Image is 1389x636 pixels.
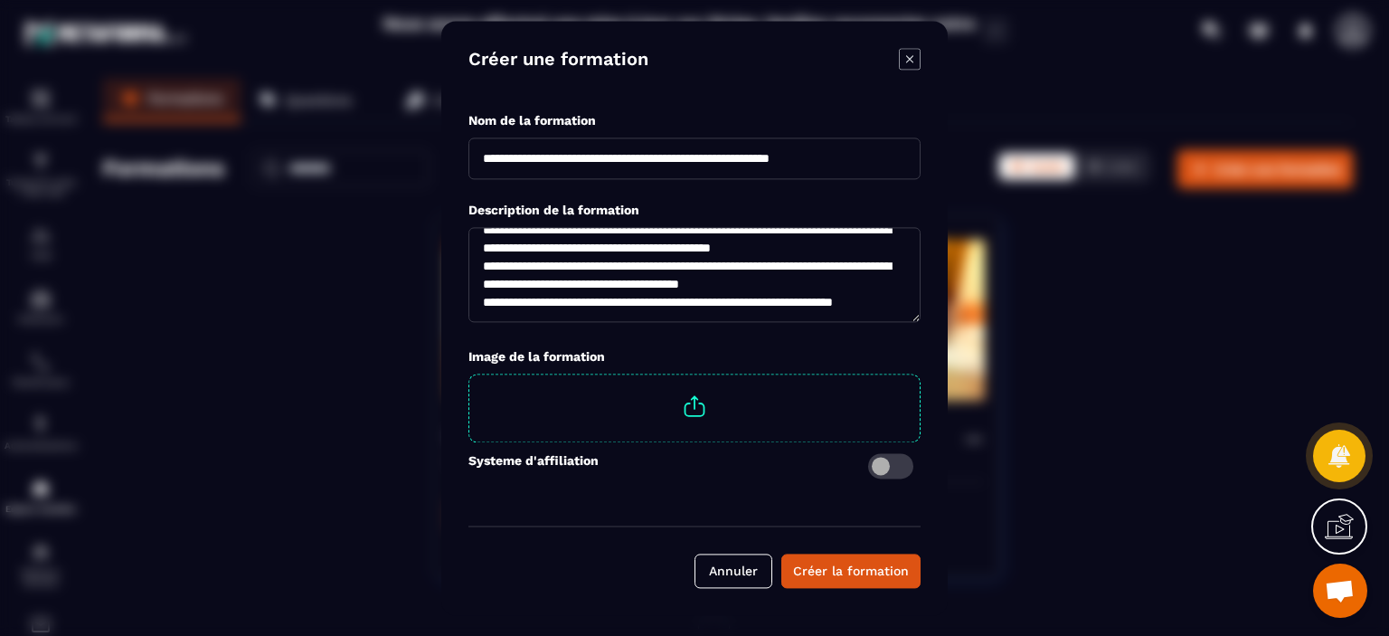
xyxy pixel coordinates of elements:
h4: Créer une formation [468,48,648,73]
button: Annuler [694,554,772,588]
label: Image de la formation [468,349,605,364]
label: Systeme d'affiliation [468,453,599,479]
div: Créer la formation [793,562,909,580]
a: Ouvrir le chat [1313,564,1367,618]
button: Créer la formation [781,554,921,588]
label: Description de la formation [468,203,639,217]
label: Nom de la formation [468,113,596,128]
